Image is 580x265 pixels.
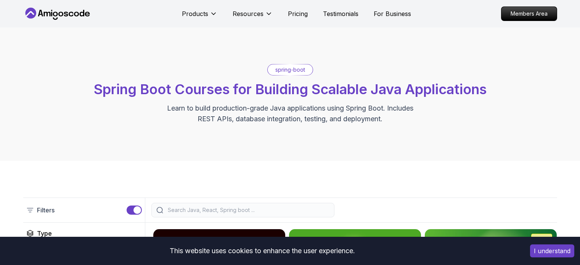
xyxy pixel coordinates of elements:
button: Products [182,9,217,24]
p: spring-boot [275,66,305,74]
p: NEW [535,236,548,243]
a: Testimonials [323,9,358,18]
a: Members Area [501,6,557,21]
p: Products [182,9,208,18]
button: Accept cookies [530,244,574,257]
button: Resources [233,9,273,24]
a: Pricing [288,9,308,18]
a: For Business [374,9,411,18]
p: Members Area [501,7,557,21]
p: Learn to build production-grade Java applications using Spring Boot. Includes REST APIs, database... [162,103,418,124]
p: Resources [233,9,263,18]
div: This website uses cookies to enhance the user experience. [6,243,519,259]
span: Spring Boot Courses for Building Scalable Java Applications [94,81,487,98]
h2: Type [37,229,52,238]
p: Filters [37,206,55,215]
input: Search Java, React, Spring boot ... [166,206,329,214]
